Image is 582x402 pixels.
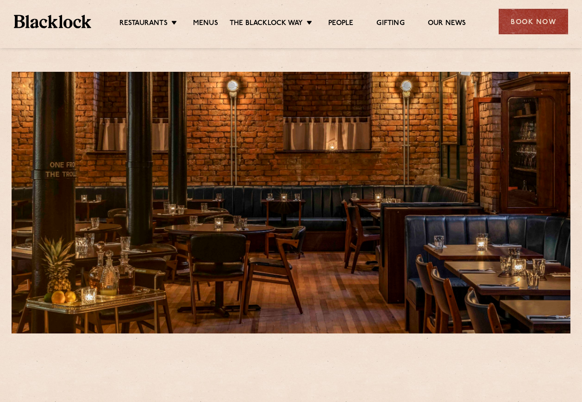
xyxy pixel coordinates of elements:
[499,9,568,34] div: Book Now
[428,19,466,29] a: Our News
[230,19,303,29] a: The Blacklock Way
[193,19,218,29] a: Menus
[328,19,353,29] a: People
[376,19,404,29] a: Gifting
[119,19,168,29] a: Restaurants
[14,15,91,28] img: BL_Textured_Logo-footer-cropped.svg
